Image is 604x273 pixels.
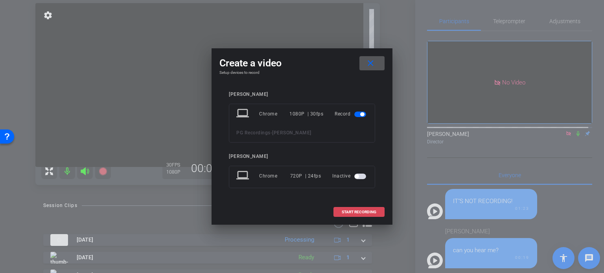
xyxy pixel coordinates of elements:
[236,130,271,136] span: PG Recordings
[342,210,376,214] span: START RECORDING
[219,70,385,75] h4: Setup devices to record
[229,154,375,159] div: [PERSON_NAME]
[290,169,321,183] div: 720P | 24fps
[289,107,323,121] div: 1080P | 30fps
[229,92,375,97] div: [PERSON_NAME]
[366,59,376,68] mat-icon: close
[219,56,385,70] div: Create a video
[236,107,250,121] mat-icon: laptop
[332,169,368,183] div: Inactive
[271,130,273,136] span: -
[335,107,368,121] div: Record
[259,107,289,121] div: Chrome
[259,169,290,183] div: Chrome
[236,169,250,183] mat-icon: laptop
[272,130,311,136] span: [PERSON_NAME]
[333,207,385,217] button: START RECORDING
